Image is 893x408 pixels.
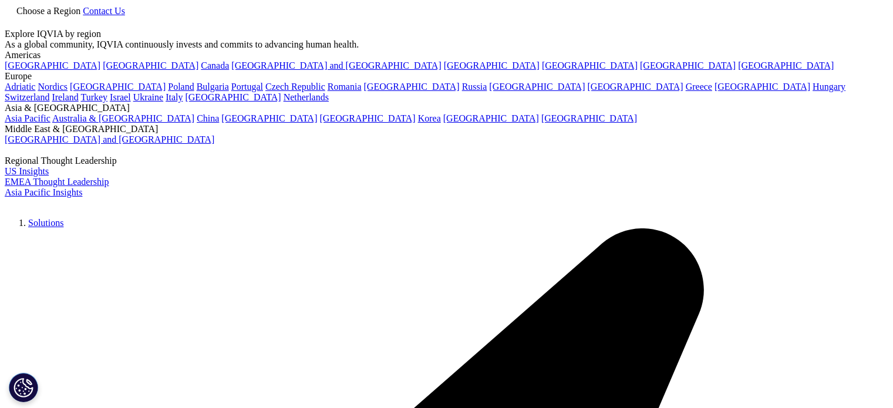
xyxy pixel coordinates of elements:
a: [GEOGRAPHIC_DATA] [221,113,317,123]
a: [GEOGRAPHIC_DATA] [489,82,585,92]
a: China [197,113,219,123]
a: Bulgaria [197,82,229,92]
a: Greece [686,82,712,92]
a: Israel [110,92,131,102]
a: [GEOGRAPHIC_DATA] [320,113,416,123]
div: Americas [5,50,888,60]
a: [GEOGRAPHIC_DATA] [541,113,637,123]
a: Nordics [38,82,68,92]
div: Middle East & [GEOGRAPHIC_DATA] [5,124,888,134]
a: Netherlands [284,92,329,102]
a: [GEOGRAPHIC_DATA] [70,82,166,92]
a: Portugal [231,82,263,92]
a: [GEOGRAPHIC_DATA] [588,82,683,92]
a: Australia & [GEOGRAPHIC_DATA] [52,113,194,123]
a: Asia Pacific Insights [5,187,82,197]
span: Choose a Region [16,6,80,16]
a: Asia Pacific [5,113,50,123]
a: Solutions [28,218,63,228]
a: [GEOGRAPHIC_DATA] [364,82,460,92]
div: As a global community, IQVIA continuously invests and commits to advancing human health. [5,39,888,50]
a: [GEOGRAPHIC_DATA] [715,82,810,92]
a: [GEOGRAPHIC_DATA] [640,60,736,70]
a: Adriatic [5,82,35,92]
a: Romania [328,82,362,92]
button: Definições de cookies [9,373,38,402]
div: Europe [5,71,888,82]
a: Italy [166,92,183,102]
a: [GEOGRAPHIC_DATA] [185,92,281,102]
a: Turkey [80,92,107,102]
a: [GEOGRAPHIC_DATA] and [GEOGRAPHIC_DATA] [231,60,441,70]
a: Hungary [813,82,845,92]
a: Contact Us [83,6,125,16]
a: EMEA Thought Leadership [5,177,109,187]
a: [GEOGRAPHIC_DATA] [444,60,540,70]
a: Russia [462,82,487,92]
a: Poland [168,82,194,92]
a: [GEOGRAPHIC_DATA] [103,60,198,70]
a: Ukraine [133,92,164,102]
a: Korea [418,113,441,123]
a: [GEOGRAPHIC_DATA] and [GEOGRAPHIC_DATA] [5,134,214,144]
div: Asia & [GEOGRAPHIC_DATA] [5,103,888,113]
div: Regional Thought Leadership [5,156,888,166]
a: [GEOGRAPHIC_DATA] [5,60,100,70]
a: Czech Republic [265,82,325,92]
a: Canada [201,60,229,70]
a: US Insights [5,166,49,176]
a: [GEOGRAPHIC_DATA] [738,60,834,70]
a: [GEOGRAPHIC_DATA] [443,113,539,123]
a: Ireland [52,92,78,102]
a: [GEOGRAPHIC_DATA] [542,60,638,70]
div: Explore IQVIA by region [5,29,888,39]
a: Switzerland [5,92,49,102]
